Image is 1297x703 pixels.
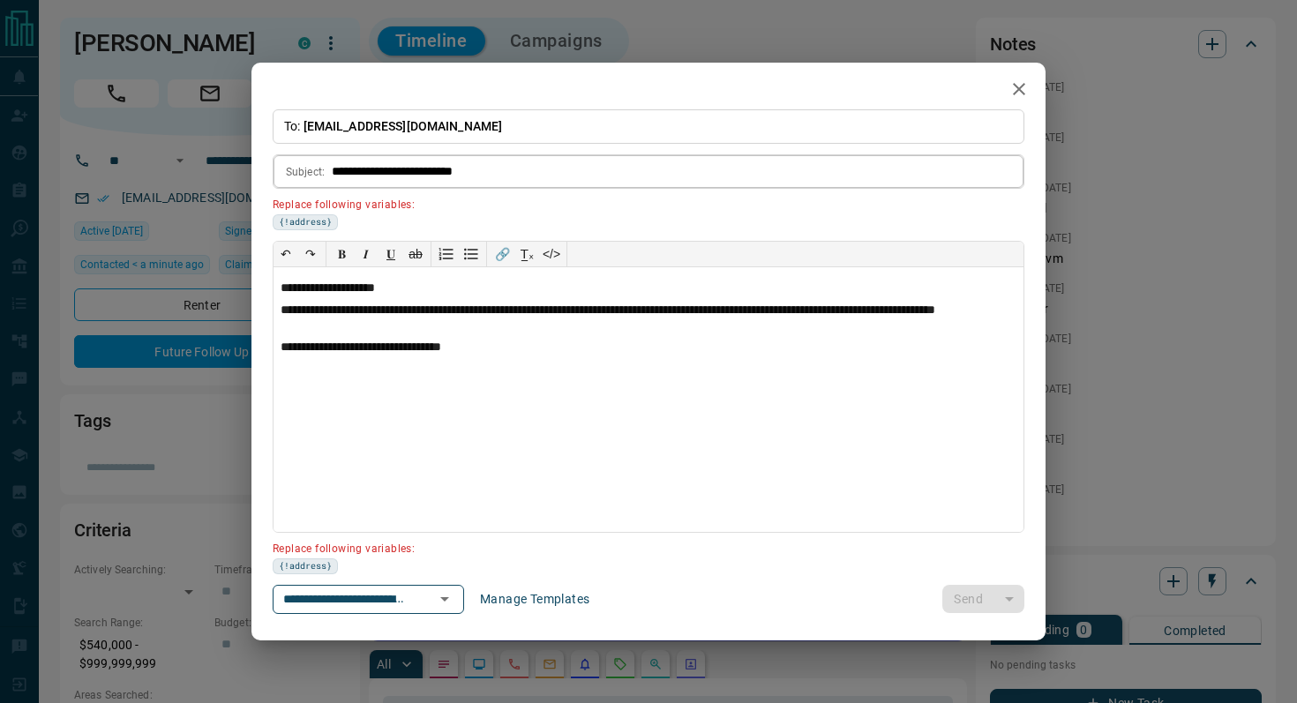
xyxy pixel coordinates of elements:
[459,242,484,266] button: Bullet list
[286,164,325,180] p: Subject:
[274,242,298,266] button: ↶
[409,247,423,261] s: ab
[386,247,395,261] span: 𝐔
[514,242,539,266] button: T̲ₓ
[279,559,332,573] span: {!address}
[304,119,503,133] span: [EMAIL_ADDRESS][DOMAIN_NAME]
[273,535,1012,558] p: Replace following variables:
[434,242,459,266] button: Numbered list
[490,242,514,266] button: 🔗
[279,215,332,229] span: {!address}
[273,191,1012,214] p: Replace following variables:
[403,242,428,266] button: ab
[432,587,457,611] button: Open
[329,242,354,266] button: 𝐁
[469,585,600,613] button: Manage Templates
[942,585,1024,613] div: split button
[273,109,1024,144] p: To:
[298,242,323,266] button: ↷
[379,242,403,266] button: 𝐔
[354,242,379,266] button: 𝑰
[539,242,564,266] button: </>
